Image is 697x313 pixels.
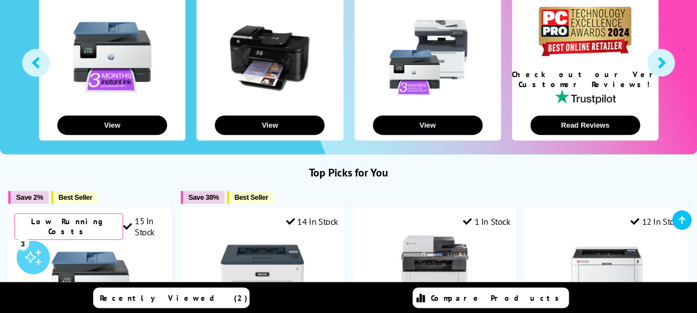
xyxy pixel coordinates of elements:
div: 1 In Stock [463,216,511,227]
button: Best Seller [227,191,274,204]
a: Compare Products [413,287,569,308]
span: Save 38% [189,193,219,201]
div: Check out our Verified Customer Reviews! [512,69,658,89]
a: Recently Viewed (2) [93,287,250,308]
span: Best Seller [235,193,268,201]
div: 15 In Stock [123,215,166,238]
div: Low Running Costs [14,213,123,240]
button: View [373,115,482,135]
button: Read Reviews [530,115,640,135]
button: View [57,115,167,135]
span: Compare Products [431,293,565,303]
div: 12 In Stock [630,216,683,227]
span: Recently Viewed (2) [100,293,248,303]
button: Best Seller [51,191,98,204]
button: View [215,115,325,135]
div: 14 In Stock [286,216,338,227]
span: Best Seller [59,193,93,201]
div: 3 [17,237,29,249]
button: Save 38% [181,191,225,204]
button: Save 2% [8,191,48,204]
span: Save 2% [16,193,43,201]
